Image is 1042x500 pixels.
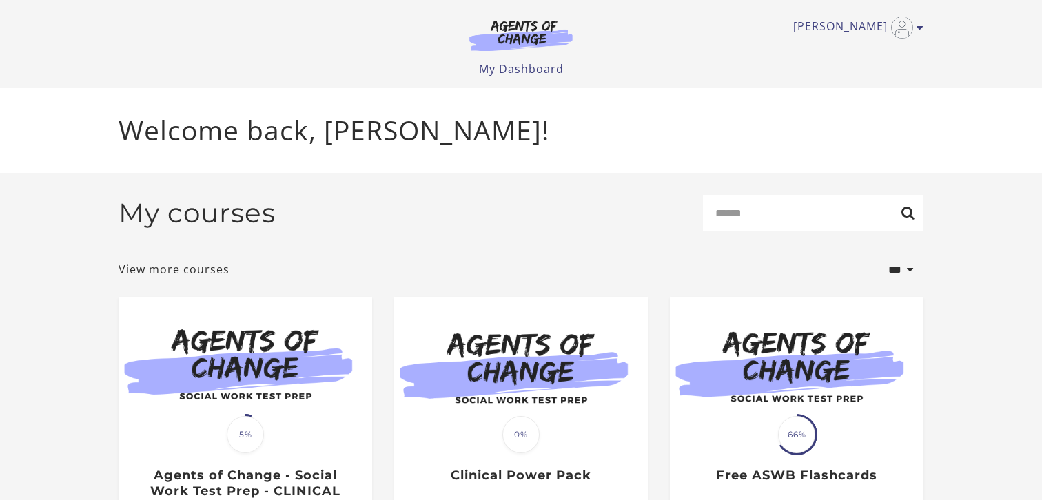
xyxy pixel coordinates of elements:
[227,416,264,453] span: 5%
[119,261,229,278] a: View more courses
[778,416,815,453] span: 66%
[119,110,923,151] p: Welcome back, [PERSON_NAME]!
[119,197,276,229] h2: My courses
[133,468,357,499] h3: Agents of Change - Social Work Test Prep - CLINICAL
[409,468,633,483] h3: Clinical Power Pack
[479,61,564,76] a: My Dashboard
[502,416,540,453] span: 0%
[684,468,908,483] h3: Free ASWB Flashcards
[793,17,917,39] a: Toggle menu
[455,19,587,51] img: Agents of Change Logo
